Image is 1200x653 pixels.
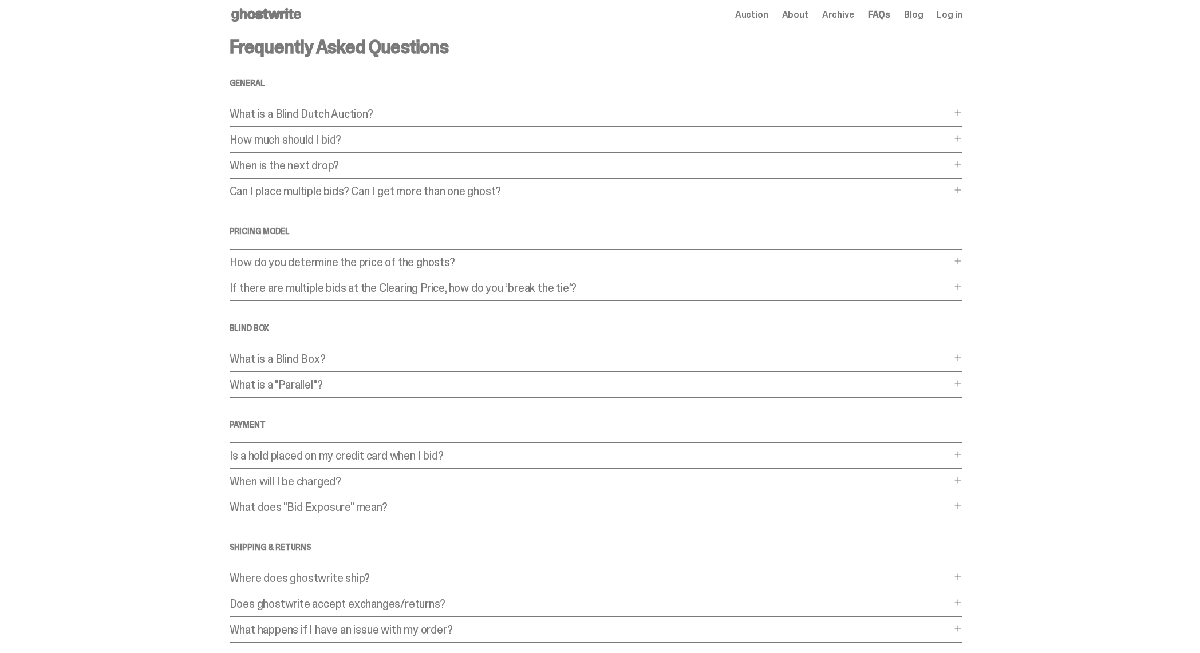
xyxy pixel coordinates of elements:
a: Auction [735,10,768,19]
h4: Blind Box [230,324,962,332]
h4: General [230,79,962,87]
p: When will I be charged? [230,476,951,487]
p: If there are multiple bids at the Clearing Price, how do you ‘break the tie’? [230,282,951,294]
p: What is a Blind Dutch Auction? [230,108,951,120]
p: When is the next drop? [230,160,951,171]
p: Where does ghostwrite ship? [230,572,951,584]
a: About [782,10,808,19]
p: What does "Bid Exposure" mean? [230,501,951,513]
p: Is a hold placed on my credit card when I bid? [230,450,951,461]
p: What happens if I have an issue with my order? [230,624,951,635]
a: Log in [937,10,962,19]
p: Does ghostwrite accept exchanges/returns? [230,598,951,610]
a: Blog [904,10,923,19]
h4: SHIPPING & RETURNS [230,543,962,551]
h4: Payment [230,421,962,429]
p: Can I place multiple bids? Can I get more than one ghost? [230,185,951,197]
p: How do you determine the price of the ghosts? [230,256,951,268]
a: Archive [822,10,854,19]
h3: Frequently Asked Questions [230,38,962,56]
p: How much should I bid? [230,134,951,145]
p: What is a "Parallel"? [230,379,951,390]
p: What is a Blind Box? [230,353,951,365]
a: FAQs [868,10,890,19]
h4: Pricing Model [230,227,962,235]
